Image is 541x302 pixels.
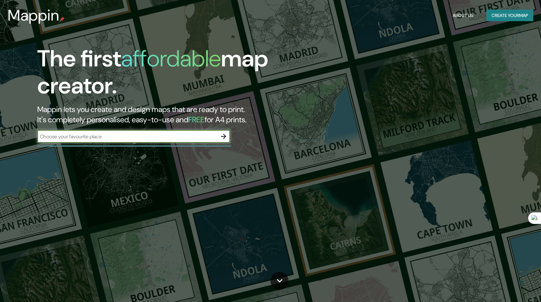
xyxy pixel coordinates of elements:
[37,104,308,125] h2: Mappin lets you create and design maps that are ready to print. It's completely personalised, eas...
[121,44,221,73] h1: affordable
[59,17,65,22] img: mappin-pin
[486,10,533,22] button: Create yourmap
[188,115,205,125] h5: FREE
[37,133,217,140] input: Choose your favourite place
[8,6,59,24] h3: Mappin
[450,10,476,22] button: About Us
[37,45,308,104] h1: The first map creator.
